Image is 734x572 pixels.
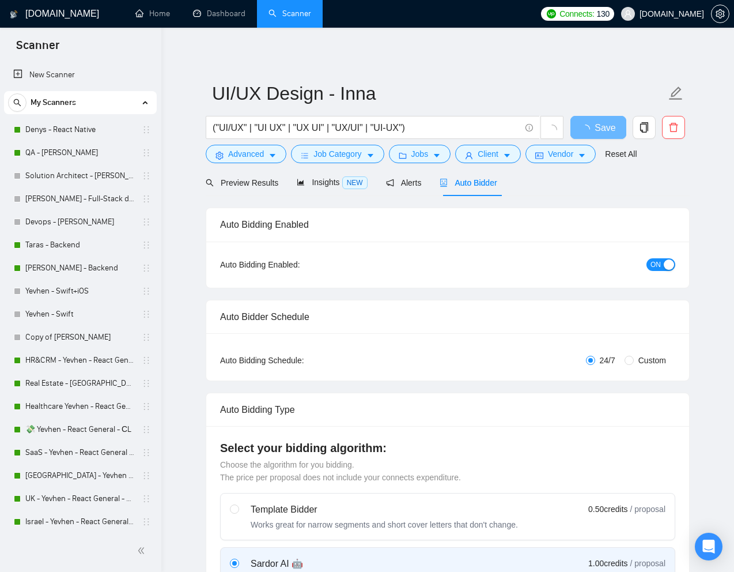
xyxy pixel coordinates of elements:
input: Search Freelance Jobs... [213,121,520,135]
span: edit [668,86,683,101]
span: / proposal [630,558,665,569]
span: holder [142,333,151,342]
span: holder [142,379,151,388]
a: UK - Yevhen - React General - СL [25,487,135,510]
span: setting [712,9,729,18]
span: holder [142,494,151,503]
span: caret-down [503,151,511,160]
a: QA - [PERSON_NAME] [25,141,135,164]
a: Devops - [PERSON_NAME] [25,210,135,234]
span: Client [478,148,498,160]
div: Auto Bidding Schedule: [220,354,372,367]
span: caret-down [578,151,586,160]
span: folder [399,151,407,160]
span: 1.00 credits [588,557,627,570]
div: Template Bidder [251,503,518,517]
span: holder [142,287,151,296]
span: holder [142,448,151,457]
a: Copy of [PERSON_NAME] [25,326,135,349]
span: Vendor [548,148,573,160]
span: double-left [137,545,149,556]
a: Yevhen - Swift+iOS [25,280,135,303]
span: Connects: [559,7,594,20]
span: / proposal [630,503,665,515]
span: holder [142,517,151,526]
span: holder [142,264,151,273]
h4: Select your bidding algorithm: [220,440,675,456]
span: Custom [634,354,671,367]
button: delete [662,116,685,139]
a: Reset All [605,148,637,160]
button: copy [633,116,656,139]
span: Alerts [386,178,422,187]
a: 💸 Yevhen - React General - СL [25,418,135,441]
span: loading [581,125,595,134]
div: Auto Bidding Enabled: [220,258,372,271]
span: Insights [297,178,367,187]
a: [PERSON_NAME] - Full-Stack dev [25,187,135,210]
div: Auto Bidding Type [220,393,675,426]
span: search [9,99,26,107]
span: user [465,151,473,160]
span: caret-down [268,151,277,160]
span: holder [142,402,151,411]
span: ON [650,258,661,271]
span: Jobs [411,148,429,160]
li: New Scanner [4,63,157,86]
a: dashboardDashboard [193,9,245,18]
span: caret-down [366,151,374,160]
span: delete [663,122,684,133]
button: search [8,93,27,112]
span: notification [386,179,394,187]
a: [PERSON_NAME] - Backend [25,257,135,280]
span: user [624,10,632,18]
a: New Scanner [13,63,147,86]
button: idcardVendorcaret-down [525,145,596,163]
span: holder [142,425,151,434]
span: copy [633,122,655,133]
button: setting [711,5,729,23]
span: info-circle [525,124,533,131]
span: setting [215,151,224,160]
a: Israel - Yevhen - React General - СL [25,510,135,533]
span: My Scanners [31,91,76,114]
span: 130 [597,7,610,20]
a: searchScanner [268,9,311,18]
div: Open Intercom Messenger [695,533,722,560]
span: holder [142,194,151,204]
span: robot [440,179,448,187]
span: search [206,179,214,187]
span: Auto Bidder [440,178,497,187]
a: setting [711,9,729,18]
span: holder [142,471,151,480]
button: barsJob Categorycaret-down [291,145,384,163]
span: 0.50 credits [588,503,627,515]
button: userClientcaret-down [455,145,521,163]
span: holder [142,240,151,250]
div: Auto Bidding Enabled [220,208,675,241]
div: Works great for narrow segments and short cover letters that don't change. [251,519,518,530]
span: holder [142,217,151,227]
a: HR&CRM - Yevhen - React General - СL [25,349,135,372]
span: 24/7 [595,354,620,367]
a: SaaS - Yevhen - React General - СL [25,441,135,464]
button: folderJobscaret-down [389,145,451,163]
a: homeHome [135,9,170,18]
span: holder [142,356,151,365]
div: Auto Bidder Schedule [220,300,675,333]
span: Preview Results [206,178,278,187]
a: [GEOGRAPHIC_DATA] - Yevhen - React General - СL [25,464,135,487]
span: caret-down [433,151,441,160]
a: Denys - React Native [25,118,135,141]
input: Scanner name... [212,79,666,108]
a: Taras - Backend [25,234,135,257]
span: Choose the algorithm for you bidding. The price per proposal does not include your connects expen... [220,460,461,482]
span: NEW [342,176,368,189]
a: Yevhen - Swift [25,303,135,326]
span: Scanner [7,37,69,61]
div: Sardor AI 🤖 [251,557,430,571]
span: holder [142,171,151,180]
img: logo [10,5,18,24]
span: Job Category [313,148,361,160]
a: Solution Architect - [PERSON_NAME] [25,164,135,187]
